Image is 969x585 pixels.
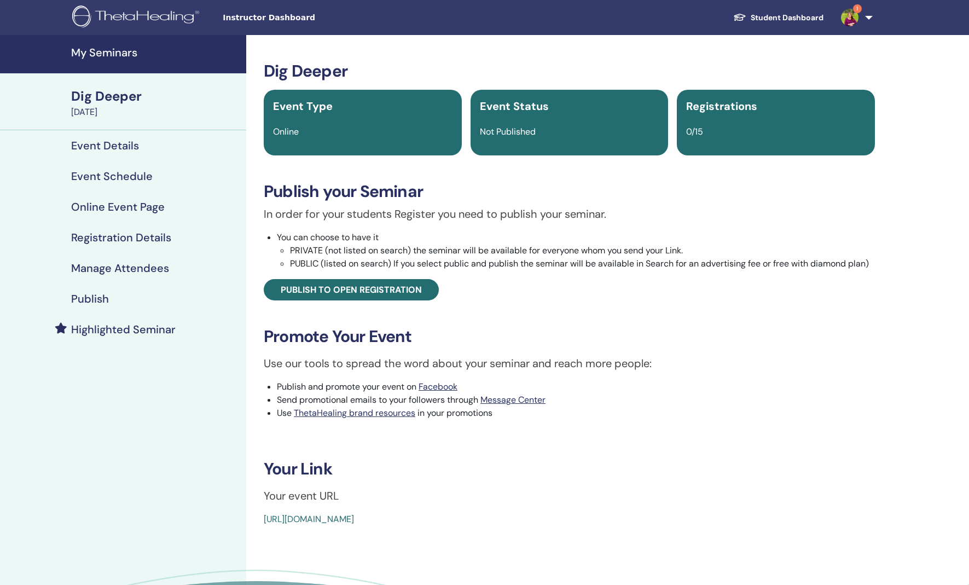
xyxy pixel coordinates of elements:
span: Publish to open registration [281,284,422,296]
span: Registrations [686,99,757,113]
h4: My Seminars [71,46,240,59]
h3: Publish your Seminar [264,182,875,201]
h4: Manage Attendees [71,262,169,275]
a: ThetaHealing brand resources [294,407,415,419]
h4: Event Details [71,139,139,152]
a: Message Center [480,394,546,406]
h4: Publish [71,292,109,305]
li: Use in your promotions [277,407,875,420]
span: Instructor Dashboard [223,12,387,24]
h3: Your Link [264,459,875,479]
a: Dig Deeper[DATE] [65,87,246,119]
p: In order for your students Register you need to publish your seminar. [264,206,875,222]
li: Send promotional emails to your followers through [277,393,875,407]
a: [URL][DOMAIN_NAME] [264,513,354,525]
li: PUBLIC (listed on search) If you select public and publish the seminar will be available in Searc... [290,257,875,270]
h4: Online Event Page [71,200,165,213]
h3: Dig Deeper [264,61,875,81]
h4: Registration Details [71,231,171,244]
img: default.jpg [841,9,858,26]
li: You can choose to have it [277,231,875,270]
span: Event Status [480,99,549,113]
img: logo.png [72,5,203,30]
h4: Event Schedule [71,170,153,183]
div: Dig Deeper [71,87,240,106]
a: Publish to open registration [264,279,439,300]
h4: Highlighted Seminar [71,323,176,336]
p: Use our tools to spread the word about your seminar and reach more people: [264,355,875,372]
span: Event Type [273,99,333,113]
img: graduation-cap-white.svg [733,13,746,22]
a: Facebook [419,381,457,392]
span: 1 [853,4,862,13]
li: Publish and promote your event on [277,380,875,393]
span: Not Published [480,126,536,137]
a: Student Dashboard [724,8,832,28]
span: 0/15 [686,126,703,137]
div: [DATE] [71,106,240,119]
h3: Promote Your Event [264,327,875,346]
p: Your event URL [264,488,875,504]
span: Online [273,126,299,137]
li: PRIVATE (not listed on search) the seminar will be available for everyone whom you send your Link. [290,244,875,257]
